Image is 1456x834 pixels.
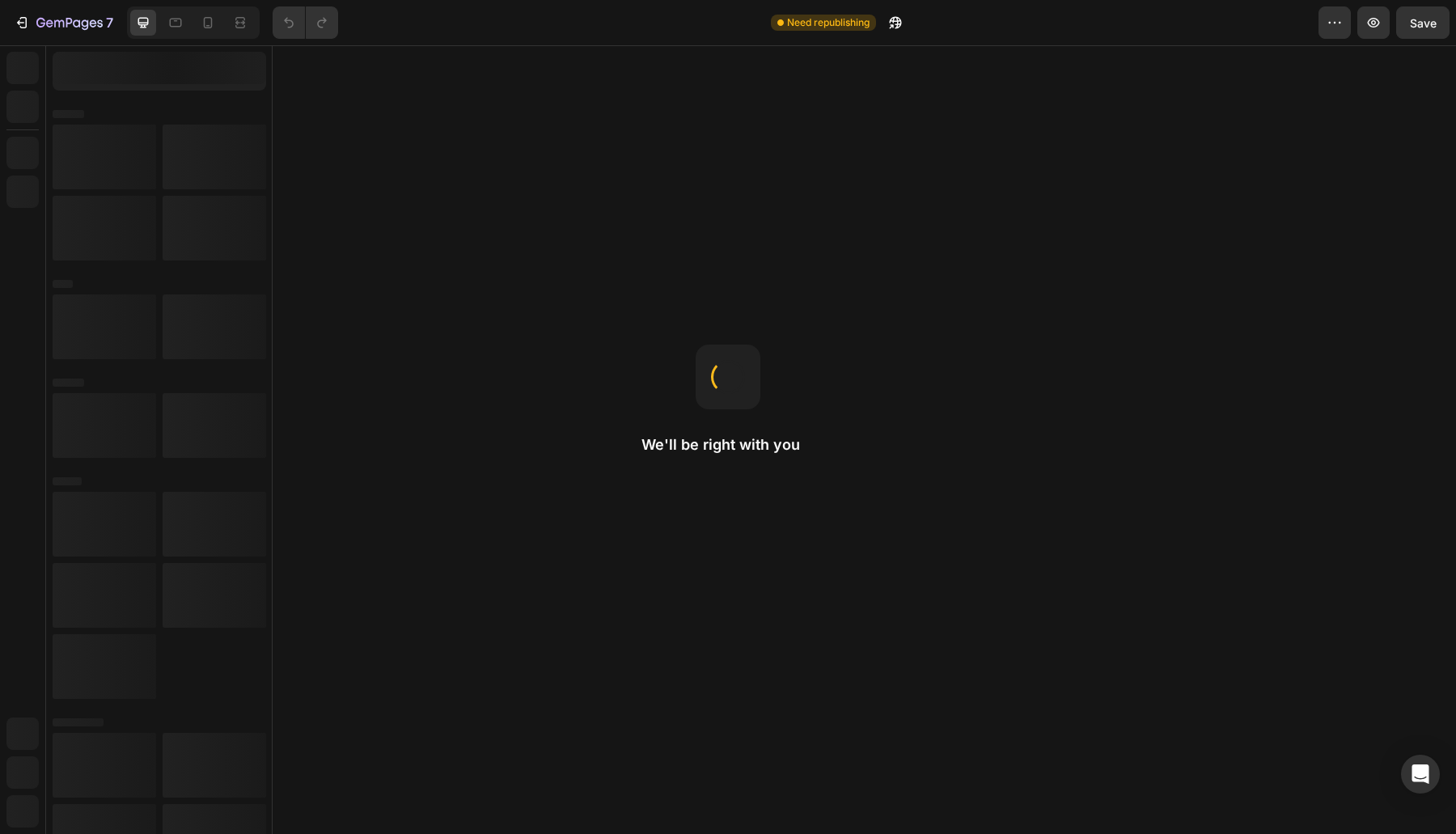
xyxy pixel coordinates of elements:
[1396,6,1450,39] button: Save
[787,15,870,30] span: Need republishing
[641,435,815,455] h2: We'll be right with you
[106,13,113,32] p: 7
[6,6,121,39] button: 7
[1401,755,1440,794] div: Open Intercom Messenger
[273,6,338,39] div: Undo/Redo
[1410,16,1437,30] span: Save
